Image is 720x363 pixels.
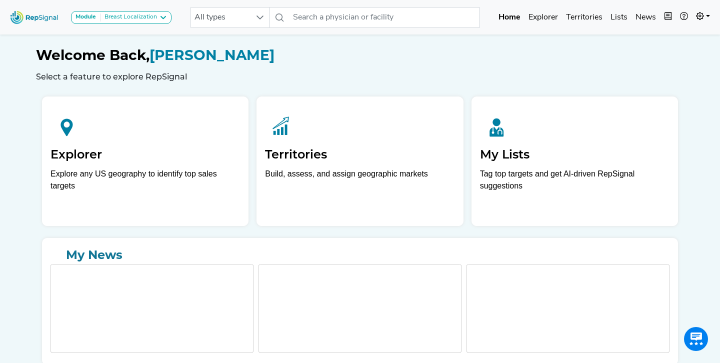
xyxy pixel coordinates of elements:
a: Lists [606,7,631,27]
h2: Territories [265,147,454,162]
h6: Select a feature to explore RepSignal [36,72,684,81]
a: TerritoriesBuild, assess, and assign geographic markets [256,96,463,226]
a: My ListsTag top targets and get AI-driven RepSignal suggestions [471,96,678,226]
a: Territories [562,7,606,27]
div: Explore any US geography to identify top sales targets [50,168,240,192]
p: Build, assess, and assign geographic markets [265,168,454,197]
strong: Module [75,14,96,20]
a: My News [50,246,670,264]
h2: Explorer [50,147,240,162]
a: News [631,7,660,27]
span: Welcome Back, [36,46,149,63]
button: Intel Book [660,7,676,27]
a: ExplorerExplore any US geography to identify top sales targets [42,96,248,226]
span: All types [190,7,250,27]
a: Explorer [524,7,562,27]
input: Search a physician or facility [289,7,480,28]
button: ModuleBreast Localization [71,11,171,24]
a: Home [494,7,524,27]
h2: My Lists [480,147,669,162]
div: Breast Localization [100,13,157,21]
h1: [PERSON_NAME] [36,47,684,64]
p: Tag top targets and get AI-driven RepSignal suggestions [480,168,669,197]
